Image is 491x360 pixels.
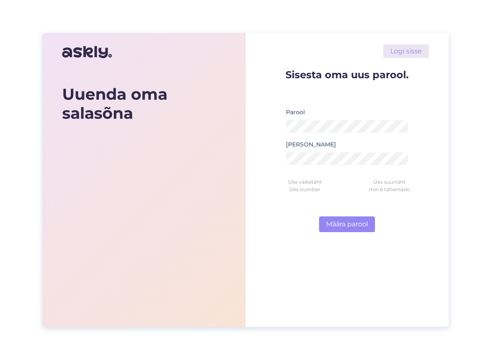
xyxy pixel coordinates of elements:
[383,44,429,58] a: Logi sisse
[286,108,305,117] label: Parool
[266,70,429,80] p: Sisesta oma uus parool.
[347,186,432,193] div: min 6 tähemärki
[347,178,432,186] div: Üks suurtäht
[62,85,226,122] div: Uuenda oma salasõna
[263,186,347,193] div: Üks number
[263,178,347,186] div: Üks väiketäht
[286,140,336,149] label: [PERSON_NAME]
[62,42,112,62] img: Askly
[319,216,375,232] button: Määra parool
